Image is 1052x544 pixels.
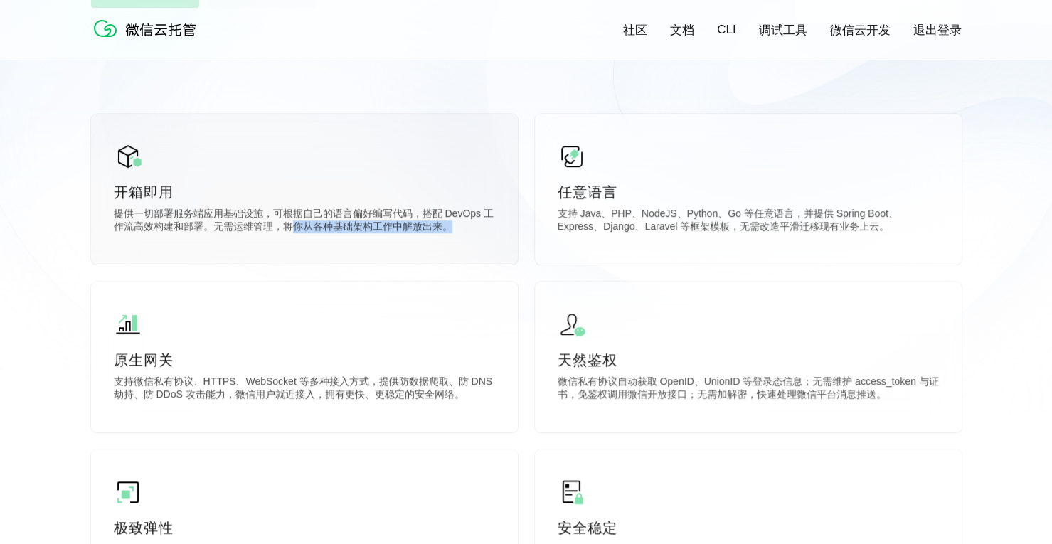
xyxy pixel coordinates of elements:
a: 文档 [670,22,694,38]
p: 安全稳定 [558,518,939,538]
a: 退出登录 [913,22,962,38]
p: 任意语言 [558,182,939,202]
a: 调试工具 [759,22,807,38]
a: CLI [717,23,735,37]
a: 社区 [623,22,647,38]
a: 微信云开发 [830,22,891,38]
p: 支持微信私有协议、HTTPS、WebSocket 等多种接入方式，提供防数据爬取、防 DNS 劫持、防 DDoS 攻击能力，微信用户就近接入，拥有更快、更稳定的安全网络。 [114,375,495,404]
p: 天然鉴权 [558,350,939,370]
p: 原生网关 [114,350,495,370]
p: 支持 Java、PHP、NodeJS、Python、Go 等任意语言，并提供 Spring Boot、Express、Django、Laravel 等框架模板，无需改造平滑迁移现有业务上云。 [558,208,939,236]
p: 提供一切部署服务端应用基础设施，可根据自己的语言偏好编写代码，搭配 DevOps 工作流高效构建和部署。无需运维管理，将你从各种基础架构工作中解放出来。 [114,208,495,236]
p: 微信私有协议自动获取 OpenID、UnionID 等登录态信息；无需维护 access_token 与证书，免鉴权调用微信开放接口；无需加解密，快速处理微信平台消息推送。 [558,375,939,404]
img: 微信云托管 [91,14,205,43]
a: 微信云托管 [91,33,205,45]
p: 开箱即用 [114,182,495,202]
p: 极致弹性 [114,518,495,538]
